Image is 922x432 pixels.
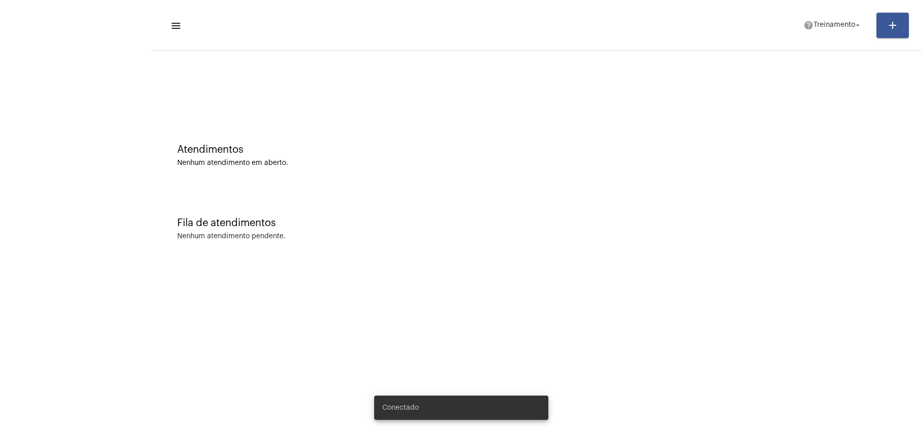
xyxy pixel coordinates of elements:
button: Treinamento [797,15,868,35]
div: Nenhum atendimento pendente. [177,233,286,240]
mat-icon: add [887,19,899,31]
span: Conectado [382,403,419,413]
mat-icon: help [804,20,814,30]
div: Atendimentos [177,144,897,155]
mat-icon: sidenav icon [170,20,180,32]
div: Nenhum atendimento em aberto. [177,159,897,167]
span: Treinamento [814,22,855,29]
div: Fila de atendimentos [177,218,897,229]
mat-icon: arrow_drop_down [853,21,862,30]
